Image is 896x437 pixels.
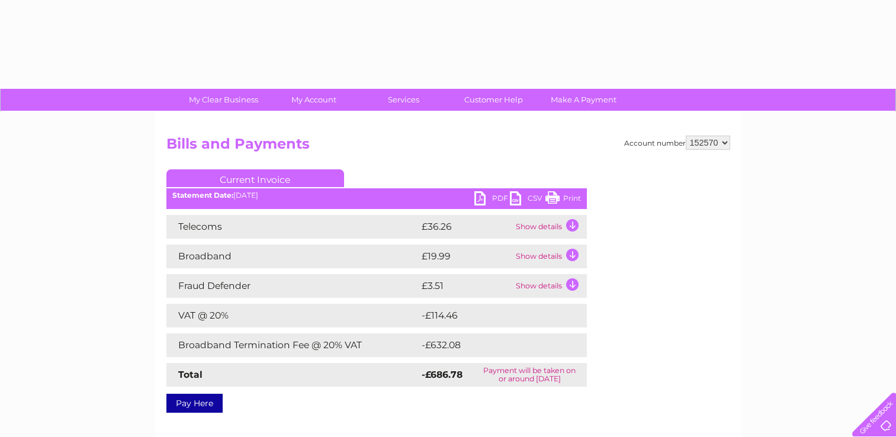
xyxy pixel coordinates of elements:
[175,89,272,111] a: My Clear Business
[166,215,419,239] td: Telecoms
[419,333,567,357] td: -£632.08
[419,274,513,298] td: £3.51
[166,191,587,200] div: [DATE]
[419,245,513,268] td: £19.99
[172,191,233,200] b: Statement Date:
[513,274,587,298] td: Show details
[624,136,730,150] div: Account number
[473,363,586,387] td: Payment will be taken on or around [DATE]
[166,394,223,413] a: Pay Here
[166,333,419,357] td: Broadband Termination Fee @ 20% VAT
[513,245,587,268] td: Show details
[166,274,419,298] td: Fraud Defender
[166,245,419,268] td: Broadband
[535,89,632,111] a: Make A Payment
[166,169,344,187] a: Current Invoice
[510,191,545,208] a: CSV
[166,304,419,327] td: VAT @ 20%
[422,369,463,380] strong: -£686.78
[419,215,513,239] td: £36.26
[513,215,587,239] td: Show details
[545,191,581,208] a: Print
[419,304,566,327] td: -£114.46
[474,191,510,208] a: PDF
[166,136,730,158] h2: Bills and Payments
[265,89,362,111] a: My Account
[178,369,203,380] strong: Total
[445,89,542,111] a: Customer Help
[355,89,452,111] a: Services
